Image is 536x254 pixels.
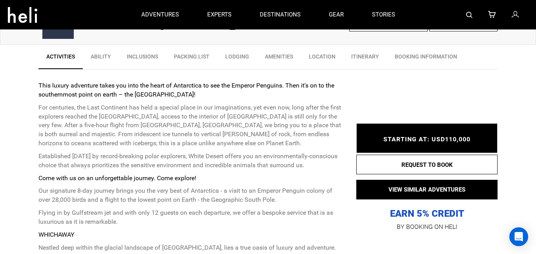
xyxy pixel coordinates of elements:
p: adventures [141,11,179,19]
p: Flying in by Gulfstream jet and with only 12 guests on each departure, we offer a bespoke service... [38,208,345,227]
div: Open Intercom Messenger [509,227,528,246]
p: destinations [260,11,301,19]
strong: Come with us on an unforgettable journey. Come explore! [38,174,196,182]
p: Established [DATE] by record-breaking polar explorers, White Desert offers you an environmentally... [38,152,345,170]
p: EARN 5% CREDIT [356,129,498,220]
a: Ability [83,49,119,68]
a: Amenities [257,49,301,68]
a: Lodging [217,49,257,68]
p: BY BOOKING ON HELI [356,221,498,232]
img: search-bar-icon.svg [466,12,472,18]
strong: WHICHAWAY [38,231,75,238]
a: Inclusions [119,49,166,68]
a: Activities [38,49,83,69]
button: REQUEST TO BOOK [356,155,498,174]
p: For centuries, the Last Continent has held a special place in our imaginations, yet even now, lon... [38,103,345,148]
button: VIEW SIMILAR ADVENTURES [356,180,498,199]
p: experts [207,11,232,19]
span: STARTING AT: USD110,000 [383,135,470,143]
a: BOOKING INFORMATION [387,49,465,68]
a: Packing List [166,49,217,68]
strong: This luxury adventure takes you into the heart of Antarctica to see the Emperor Penguins. Then it... [38,82,334,98]
a: Itinerary [343,49,387,68]
a: Location [301,49,343,68]
p: Our signature 8-day journey brings you the very best of Antarctica - a visit to an Emperor Pengui... [38,186,345,205]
